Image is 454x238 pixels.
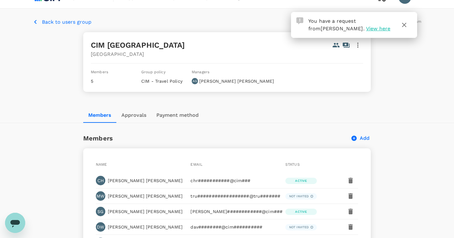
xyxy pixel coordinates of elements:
[190,208,278,215] p: [PERSON_NAME]############@cim###
[192,78,198,84] div: AG
[5,213,25,233] iframe: Button to launch messaging window
[91,40,185,50] h5: CIM [GEOGRAPHIC_DATA]
[296,17,303,24] img: Approval Request
[295,178,307,183] p: Active
[91,78,136,84] p: 5
[96,191,105,201] div: MW
[190,162,202,167] span: Email
[33,18,91,26] button: Back to users group
[141,78,187,84] p: CIM - Travel Policy
[108,193,183,199] p: [PERSON_NAME] [PERSON_NAME]
[285,162,300,167] span: Status
[141,70,166,74] span: Group policy
[42,18,91,26] p: Back to users group
[295,209,307,214] p: Active
[96,222,105,232] div: DW
[366,26,390,32] span: View here
[83,133,113,143] h6: Members
[308,18,364,32] span: You have a request from .
[199,78,274,84] p: [PERSON_NAME] [PERSON_NAME]
[190,193,278,199] p: tru##################@tru#######
[289,194,309,199] p: Not invited
[116,108,151,123] button: Approvals
[192,70,209,74] span: Managers
[289,225,309,229] p: Not invited
[108,224,183,230] p: [PERSON_NAME] [PERSON_NAME]
[83,108,116,123] button: Members
[190,177,278,184] p: chr###########@cim###
[91,51,363,58] p: [GEOGRAPHIC_DATA]
[190,224,278,230] p: dav########@cim##########
[321,26,363,32] span: [PERSON_NAME]
[351,134,371,142] button: Add
[96,176,105,185] div: CH
[108,177,183,184] p: [PERSON_NAME] [PERSON_NAME]
[108,208,183,215] p: [PERSON_NAME] [PERSON_NAME]
[91,70,108,74] span: Members
[360,134,370,142] p: Add
[96,207,105,216] div: SG
[151,108,204,123] button: Payment method
[96,162,107,167] span: Name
